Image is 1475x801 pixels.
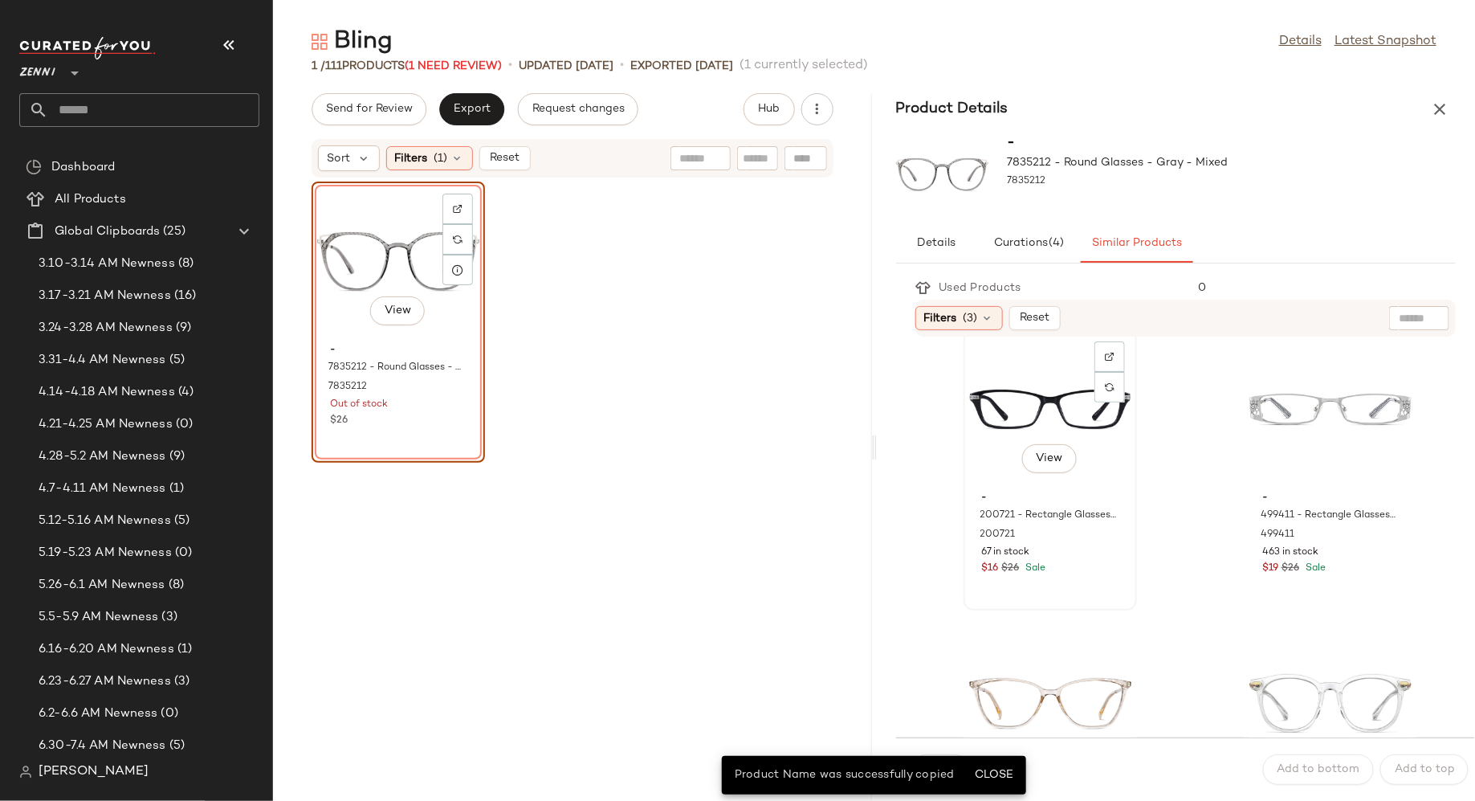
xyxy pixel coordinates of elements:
[1009,306,1061,330] button: Reset
[166,351,185,370] span: (5)
[1105,352,1114,362] img: svg%3e
[328,361,465,375] span: 7835212 - Round Glasses - Gray - Mixed
[757,103,780,116] span: Hub
[39,351,166,370] span: 3.31-4.4 AM Newness
[172,544,192,562] span: (0)
[405,60,502,72] span: (1 Need Review)
[166,737,185,755] span: (5)
[173,319,191,337] span: (9)
[39,737,166,755] span: 6.30-7.4 AM Newness
[434,150,448,167] span: (1)
[312,34,328,50] img: svg%3e
[630,58,733,75] p: Exported [DATE]
[968,761,1020,790] button: Close
[1023,563,1046,574] span: Sale
[1019,312,1049,325] span: Reset
[395,150,428,167] span: Filters
[489,152,520,165] span: Reset
[159,608,177,627] span: (3)
[735,769,955,781] span: Product Name was successfully copied
[327,150,350,167] span: Sort
[980,528,1016,542] span: 200721
[980,509,1117,523] span: 200721 - Rectangle Glasses - Black - Plastic
[1262,562,1278,576] span: $19
[39,480,166,498] span: 4.7-4.11 AM Newness
[173,415,193,434] span: (0)
[325,103,413,116] span: Send for Review
[744,93,795,125] button: Hub
[974,769,1013,782] span: Close
[964,310,978,327] span: (3)
[620,56,624,76] span: •
[39,447,166,466] span: 4.28-5.2 AM Newness
[453,103,491,116] span: Export
[158,705,178,723] span: (0)
[171,672,189,691] span: (3)
[519,58,613,75] p: updated [DATE]
[39,762,149,782] span: [PERSON_NAME]
[1002,562,1020,576] span: $26
[1008,154,1228,171] span: 7835212 - Round Glasses - Gray - Mixed
[19,37,156,59] img: cfy_white_logo.C9jOOHJF.svg
[171,287,197,305] span: (16)
[312,93,426,125] button: Send for Review
[160,223,185,241] span: (25)
[1008,174,1046,189] span: 7835212
[55,190,126,209] span: All Products
[518,93,638,125] button: Request changes
[39,576,165,595] span: 5.26-6.1 AM Newness
[39,255,175,273] span: 3.10-3.14 AM Newness
[931,280,1034,296] div: Used Products
[39,705,158,723] span: 6.2-6.6 AM Newness
[39,287,171,305] span: 3.17-3.21 AM Newness
[508,56,512,76] span: •
[39,608,159,627] span: 5.5-5.9 AM Newness
[39,319,173,337] span: 3.24-3.28 AM Newness
[39,544,172,562] span: 5.19-5.23 AM Newness
[39,415,173,434] span: 4.21-4.25 AM Newness
[325,60,342,72] span: 111
[384,304,411,317] span: View
[370,296,425,325] button: View
[982,491,1118,505] span: -
[439,93,504,125] button: Export
[992,237,1064,250] span: Curations
[453,204,462,214] img: svg%3e
[171,512,189,530] span: (5)
[312,58,502,75] div: Products
[39,640,174,659] span: 6.16-6.20 AM Newness
[1279,32,1322,51] a: Details
[1262,491,1399,505] span: -
[1261,528,1294,542] span: 499411
[175,255,194,273] span: (8)
[312,60,325,72] span: 1 /
[174,640,192,659] span: (1)
[1048,237,1064,250] span: (4)
[1302,563,1326,574] span: Sale
[896,132,988,218] img: 7835212-eyeglasses-front-view.jpg
[26,159,42,175] img: svg%3e
[1008,135,1016,150] span: -
[916,237,955,250] span: Details
[165,576,184,595] span: (8)
[1261,509,1397,523] span: 499411 - Rectangle Glasses - Silver - Stainless Steel
[1281,562,1299,576] span: $26
[1334,32,1436,51] a: Latest Snapshot
[19,766,32,779] img: svg%3e
[982,546,1030,560] span: 67 in stock
[175,383,194,402] span: (4)
[166,480,184,498] span: (1)
[924,310,957,327] span: Filters
[317,187,479,337] img: 7835212-eyeglasses-front-view.jpg
[1091,237,1182,250] span: Similar Products
[39,672,171,691] span: 6.23-6.27 AM Newness
[740,56,868,76] span: (1 currently selected)
[877,98,1028,121] h3: Product Details
[1022,444,1077,473] button: View
[532,103,625,116] span: Request changes
[1036,452,1063,465] span: View
[1185,280,1456,296] div: 0
[55,223,160,241] span: Global Clipboards
[1262,546,1318,560] span: 463 in stock
[969,629,1131,779] img: 1914433-eyeglasses-front-view.jpg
